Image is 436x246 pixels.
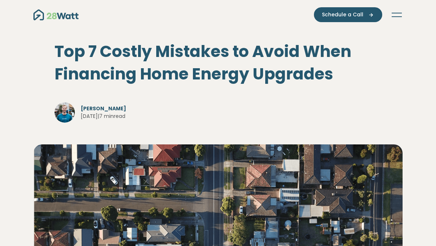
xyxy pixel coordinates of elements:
span: Schedule a Call [322,11,363,19]
img: Robin Stam [54,102,75,123]
span: [DATE] | 7 min read [81,112,125,120]
button: Schedule a Call [314,7,382,22]
img: 28Watt [33,9,78,20]
nav: Main navigation [33,7,403,22]
button: Toggle navigation [391,11,403,19]
h1: Top 7 Costly Mistakes to Avoid When Financing Home Energy Upgrades [54,40,381,85]
span: [PERSON_NAME] [81,105,131,112]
